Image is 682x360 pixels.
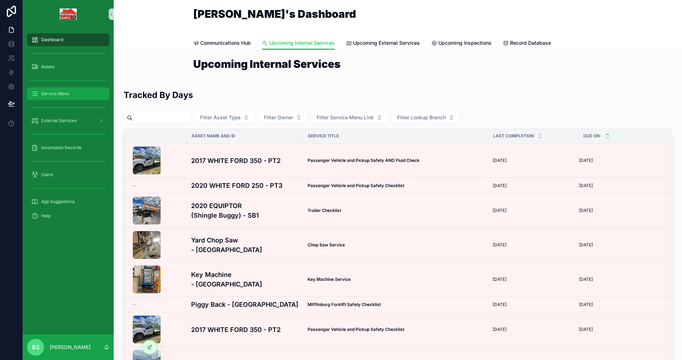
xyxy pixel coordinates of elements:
[579,208,662,213] a: [DATE]
[262,37,335,50] a: Upcoming Internal Services
[132,302,137,307] span: --
[579,242,593,248] span: [DATE]
[579,277,662,282] a: [DATE]
[310,111,388,124] button: Select Button
[579,158,662,163] a: [DATE]
[579,242,662,248] a: [DATE]
[579,327,662,332] a: [DATE]
[132,183,183,189] a: --
[258,111,308,124] button: Select Button
[397,114,446,121] span: Filter Lookup Branch
[124,89,193,101] h2: Tracked By Days
[60,9,77,20] img: App logo
[191,181,299,190] a: 2020 WHITE FORD 250 - PT3
[579,277,593,282] span: [DATE]
[41,145,81,151] span: Incomplete Records
[27,168,109,181] a: Users
[493,277,507,282] span: [DATE]
[493,208,507,213] span: [DATE]
[579,183,593,189] span: [DATE]
[308,158,484,163] a: Passenger Vehicle and Pickup Safety AND Fluid Check
[200,39,251,47] span: Communications Hub
[132,183,137,189] span: --
[438,39,492,47] span: Upcoming Inspections
[493,183,574,189] a: [DATE]
[27,114,109,127] a: External Services
[27,209,109,222] a: Help
[264,114,293,121] span: Filter Owner
[308,208,484,213] a: Trailer Checklist
[493,327,507,332] span: [DATE]
[308,302,484,307] a: Mifflinburg Forklift Safety Checklist
[493,302,507,307] span: [DATE]
[308,208,341,213] strong: Trailer Checklist
[493,208,574,213] a: [DATE]
[27,33,109,46] a: Dashboard
[194,111,255,124] button: Select Button
[308,277,351,282] strong: Key Machine Service
[50,344,91,351] p: [PERSON_NAME]
[191,235,299,255] a: Yard Chop Saw - [GEOGRAPHIC_DATA]
[41,91,69,97] span: Service Menu
[193,37,251,51] a: Communications Hub
[510,39,551,47] span: Record Database
[493,133,534,139] span: Last Completion
[41,64,54,70] span: Assets
[579,183,662,189] a: [DATE]
[308,302,381,307] strong: Mifflinburg Forklift Safety Checklist
[132,302,183,307] a: --
[308,242,345,247] strong: Chop Saw Service
[353,39,420,47] span: Upcoming External Services
[27,195,109,208] a: App Suggestions
[308,183,484,189] a: Passenger Vehicle and Pickup Safety Checklist
[41,37,63,43] span: Dashboard
[41,199,75,204] span: App Suggestions
[27,141,109,154] a: Incomplete Records
[191,270,299,289] a: Key Machine - [GEOGRAPHIC_DATA]
[503,37,551,51] a: Record Database
[579,158,593,163] span: [DATE]
[308,158,420,163] strong: Passenger Vehicle and Pickup Safety AND Fluid Check
[191,133,236,139] span: Asset Name and ID
[23,28,114,231] div: scrollable content
[493,158,507,163] span: [DATE]
[191,325,299,334] h4: 2017 WHITE FORD 350 - PT2
[346,37,420,51] a: Upcoming External Services
[493,242,574,248] a: [DATE]
[493,242,507,248] span: [DATE]
[493,277,574,282] a: [DATE]
[493,158,574,163] a: [DATE]
[193,9,356,19] h1: [PERSON_NAME]'s Dashboard
[308,277,484,282] a: Key Machine Service
[493,183,507,189] span: [DATE]
[579,302,593,307] span: [DATE]
[41,118,77,124] span: External Services
[308,183,404,188] strong: Passenger Vehicle and Pickup Safety Checklist
[493,302,574,307] a: [DATE]
[391,111,460,124] button: Select Button
[193,59,341,69] h1: Upcoming Internal Services
[191,156,299,165] a: 2017 WHITE FORD 350 - PT2
[191,300,299,309] a: Piggy Back - [GEOGRAPHIC_DATA]
[32,343,39,351] span: BS
[27,87,109,100] a: Service Menu
[493,327,574,332] a: [DATE]
[579,302,662,307] a: [DATE]
[316,114,374,121] span: Filter Service Menu Link
[579,208,593,213] span: [DATE]
[308,133,339,139] span: Service Title
[191,201,299,220] a: 2020 EQUIPTOR (Shingle Buggy) - SB1
[308,327,404,332] strong: Passenger Vehicle and Pickup Safety Checklist
[41,213,50,219] span: Help
[308,242,484,248] a: Chop Saw Service
[431,37,492,51] a: Upcoming Inspections
[27,60,109,73] a: Assets
[579,327,593,332] span: [DATE]
[583,133,601,139] span: Due On:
